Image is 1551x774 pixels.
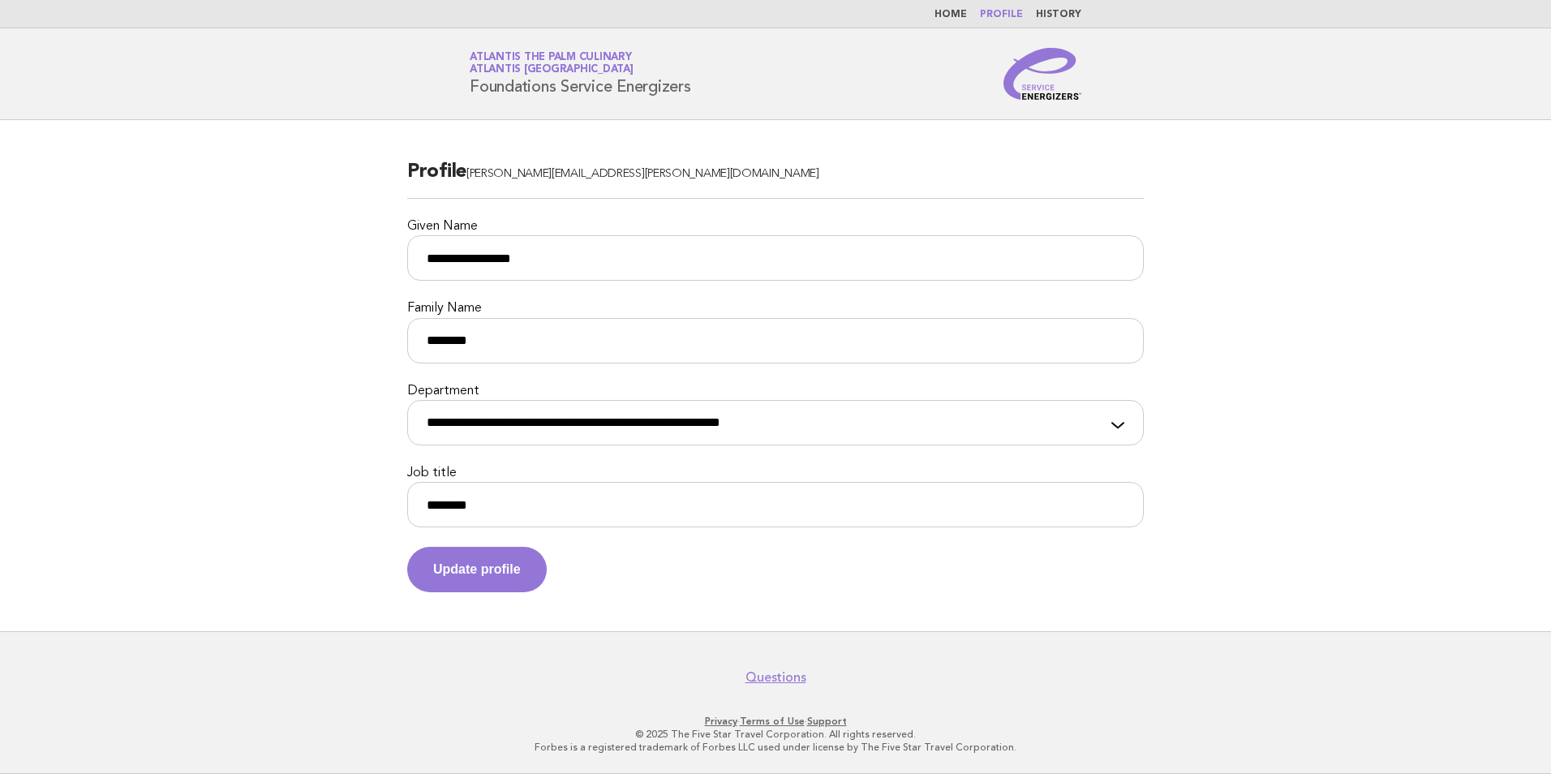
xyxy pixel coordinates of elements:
[407,300,1144,317] label: Family Name
[466,168,819,180] span: [PERSON_NAME][EMAIL_ADDRESS][PERSON_NAME][DOMAIN_NAME]
[407,383,1144,400] label: Department
[470,65,634,75] span: Atlantis [GEOGRAPHIC_DATA]
[279,741,1272,754] p: Forbes is a registered trademark of Forbes LLC used under license by The Five Star Travel Corpora...
[1003,48,1081,100] img: Service Energizers
[705,716,737,727] a: Privacy
[279,715,1272,728] p: · ·
[740,716,805,727] a: Terms of Use
[407,159,1144,199] h2: Profile
[745,669,806,686] a: Questions
[470,53,691,95] h1: Foundations Service Energizers
[470,52,634,75] a: Atlantis The Palm CulinaryAtlantis [GEOGRAPHIC_DATA]
[807,716,847,727] a: Support
[407,218,1144,235] label: Given Name
[279,728,1272,741] p: © 2025 The Five Star Travel Corporation. All rights reserved.
[980,10,1023,19] a: Profile
[407,547,547,592] button: Update profile
[934,10,967,19] a: Home
[407,465,1144,482] label: Job title
[1036,10,1081,19] a: History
